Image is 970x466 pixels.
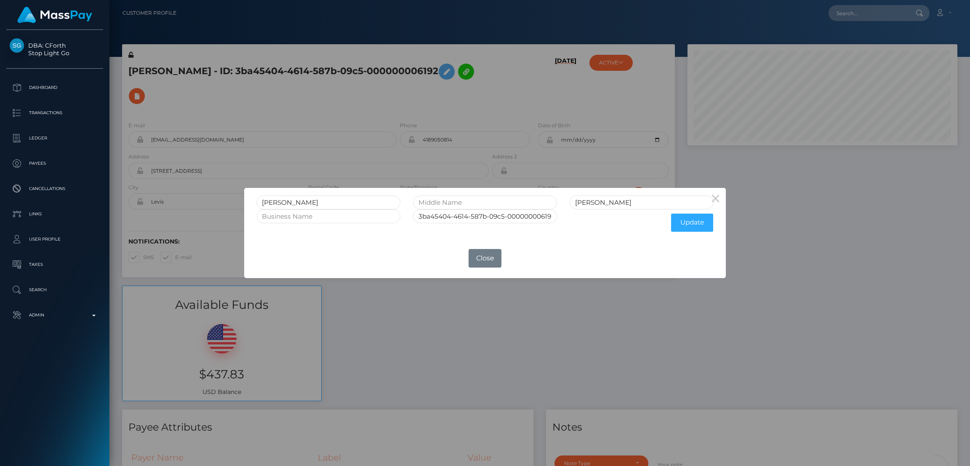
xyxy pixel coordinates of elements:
button: Update [671,214,713,232]
p: Search [10,284,100,296]
img: MassPay Logo [17,7,92,23]
p: Links [10,208,100,220]
input: First Name [256,196,400,209]
span: DBA: CForth Stop Light Go [6,42,103,57]
input: Business Name [256,209,400,223]
p: Taxes [10,258,100,271]
input: Last Name [570,196,714,209]
p: Ledger [10,132,100,145]
p: User Profile [10,233,100,246]
p: Transactions [10,107,100,119]
p: Dashboard [10,81,100,94]
input: Internal User Id [413,209,557,223]
img: Stop Light Go [10,38,24,53]
p: Admin [10,309,100,321]
input: Middle Name [413,196,557,209]
button: Close [469,249,501,268]
button: Close this dialog [706,188,726,208]
p: Payees [10,157,100,170]
p: Cancellations [10,182,100,195]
